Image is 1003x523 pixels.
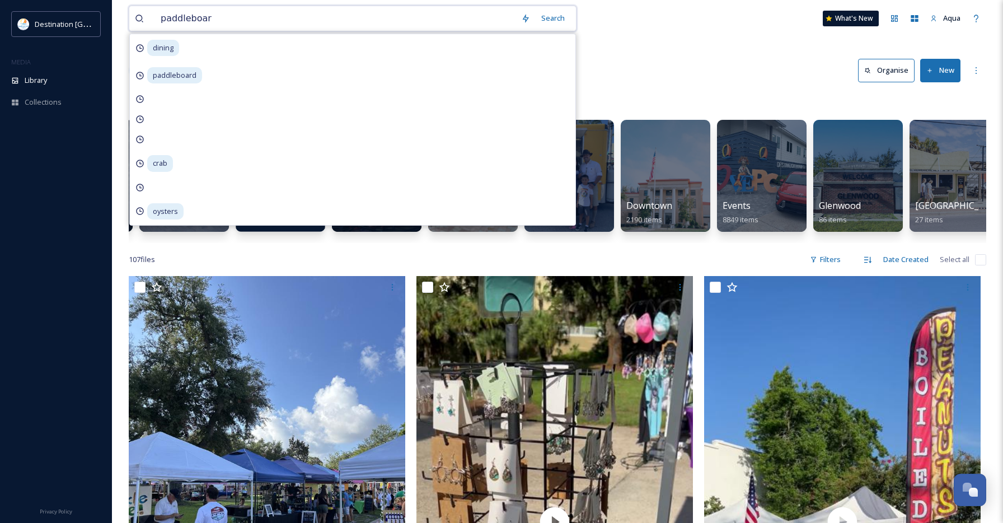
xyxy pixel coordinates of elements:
a: Downtown2190 items [626,200,672,225]
span: Library [25,75,47,86]
span: Collections [25,97,62,108]
span: Select all [940,254,969,265]
button: Open Chat [954,474,986,506]
a: What's New [823,11,879,26]
div: Filters [804,249,846,270]
span: Events [723,199,751,212]
span: Downtown [626,199,672,212]
a: Privacy Policy [40,504,72,517]
span: 27 items [915,214,943,225]
a: Organise [858,59,920,82]
span: crab [147,155,173,171]
input: Search your library [155,6,515,31]
span: Destination [GEOGRAPHIC_DATA] [35,18,146,29]
span: dining [147,40,179,56]
span: 2190 items [626,214,662,225]
span: 8849 items [723,214,758,225]
a: Aqua [925,7,966,29]
span: paddleboard [147,67,202,83]
img: download.png [18,18,29,30]
span: Aqua [943,13,960,23]
div: Search [536,7,570,29]
a: Glenwood86 items [819,200,861,225]
span: Glenwood [819,199,861,212]
span: MEDIA [11,58,31,66]
div: Date Created [878,249,934,270]
button: New [920,59,960,82]
span: 86 items [819,214,847,225]
button: Organise [858,59,915,82]
span: Privacy Policy [40,508,72,515]
span: oysters [147,203,184,220]
a: Events8849 items [723,200,758,225]
span: 107 file s [129,254,155,265]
